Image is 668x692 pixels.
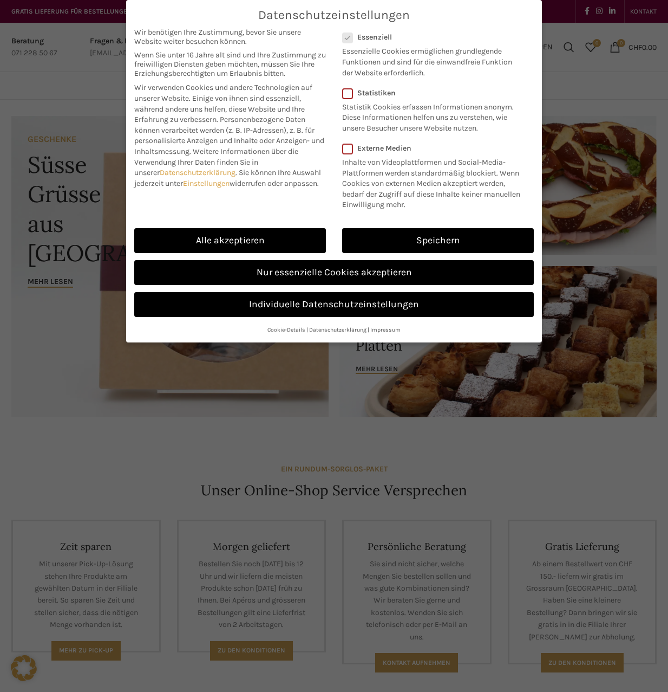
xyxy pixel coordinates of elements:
[342,144,527,153] label: Externe Medien
[342,33,520,42] label: Essenziell
[134,228,326,253] a: Alle akzeptieren
[160,168,235,177] a: Datenschutzerklärung
[342,88,520,98] label: Statistiken
[267,326,305,333] a: Cookie-Details
[134,260,534,285] a: Nur essenzielle Cookies akzeptieren
[134,83,312,124] span: Wir verwenden Cookies und andere Technologien auf unserer Website. Einige von ihnen sind essenzie...
[134,168,321,188] span: Sie können Ihre Auswahl jederzeit unter widerrufen oder anpassen.
[134,115,324,156] span: Personenbezogene Daten können verarbeitet werden (z. B. IP-Adressen), z. B. für personalisierte A...
[342,98,520,134] p: Statistik Cookies erfassen Informationen anonym. Diese Informationen helfen uns zu verstehen, wie...
[134,147,298,177] span: Weitere Informationen über die Verwendung Ihrer Daten finden Sie in unserer .
[258,8,410,22] span: Datenschutzeinstellungen
[134,28,326,46] span: Wir benötigen Ihre Zustimmung, bevor Sie unsere Website weiter besuchen können.
[134,292,534,317] a: Individuelle Datenschutzeinstellungen
[342,228,534,253] a: Speichern
[370,326,401,333] a: Impressum
[134,50,326,78] span: Wenn Sie unter 16 Jahre alt sind und Ihre Zustimmung zu freiwilligen Diensten geben möchten, müss...
[183,179,230,188] a: Einstellungen
[309,326,366,333] a: Datenschutzerklärung
[342,153,527,210] p: Inhalte von Videoplattformen und Social-Media-Plattformen werden standardmäßig blockiert. Wenn Co...
[342,42,520,78] p: Essenzielle Cookies ermöglichen grundlegende Funktionen und sind für die einwandfreie Funktion de...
